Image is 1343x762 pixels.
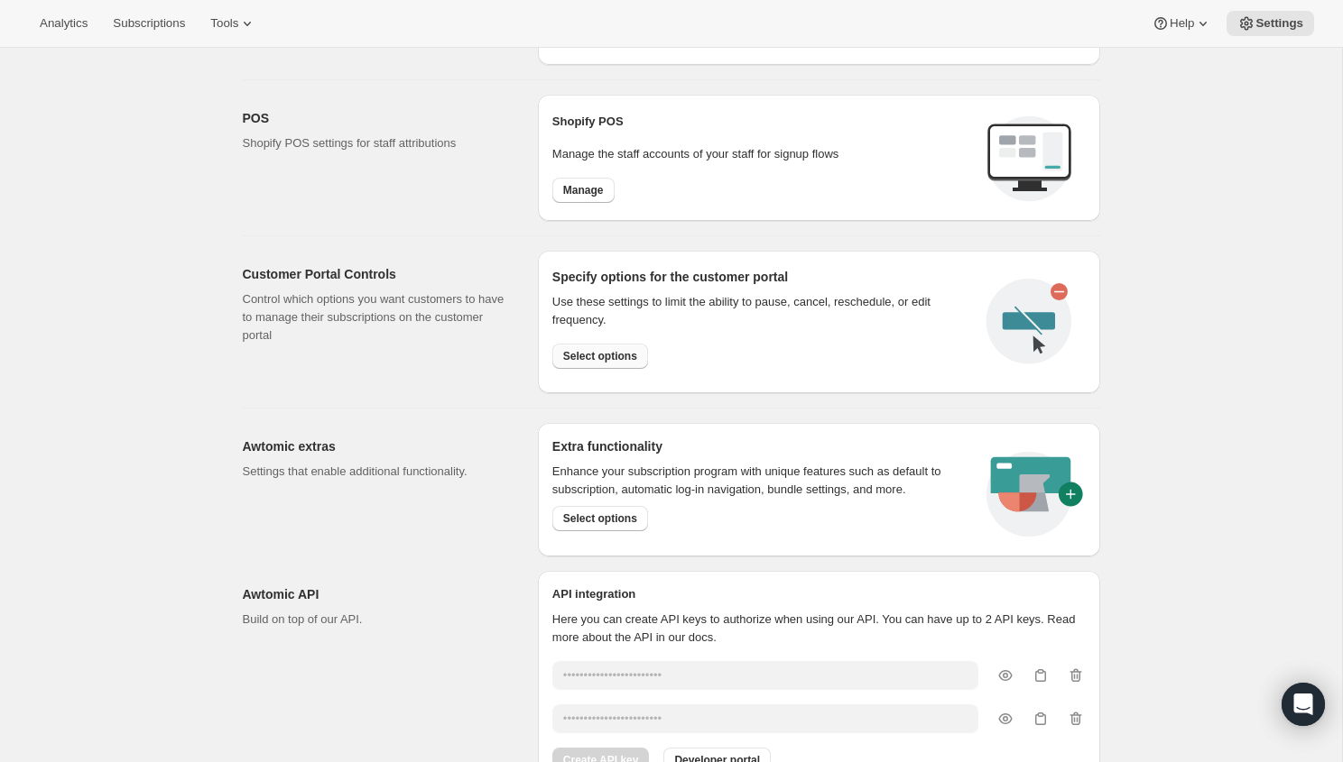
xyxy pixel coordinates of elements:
h2: Shopify POS [552,113,972,131]
button: Manage [552,178,615,203]
button: Select options [552,344,648,369]
span: Subscriptions [113,16,185,31]
span: Tools [210,16,238,31]
div: Use these settings to limit the ability to pause, cancel, reschedule, or edit frequency. [552,293,972,329]
div: Open Intercom Messenger [1282,683,1325,726]
h2: API integration [552,585,1086,603]
button: Select options [552,506,648,531]
button: Settings [1227,11,1314,36]
span: Settings [1255,16,1303,31]
h2: Awtomic API [243,585,509,603]
p: Here you can create API keys to authorize when using our API. You can have up to 2 API keys. Read... [552,611,1086,647]
h2: POS [243,109,509,127]
p: Enhance your subscription program with unique features such as default to subscription, automatic... [552,463,965,499]
p: Manage the staff accounts of your staff for signup flows [552,145,972,163]
h2: Extra functionality [552,437,662,455]
span: Select options [563,349,637,363]
p: Settings that enable additional functionality. [243,463,509,481]
span: Manage [563,183,604,197]
button: Analytics [29,11,98,36]
h2: Specify options for the customer portal [552,268,972,286]
span: Help [1170,16,1194,31]
h2: Customer Portal Controls [243,265,509,283]
button: Subscriptions [102,11,196,36]
button: Help [1141,11,1223,36]
span: Select options [563,511,637,526]
button: Tools [199,11,267,36]
p: Shopify POS settings for staff attributions [243,134,509,152]
span: Analytics [40,16,88,31]
p: Control which options you want customers to have to manage their subscriptions on the customer po... [243,290,509,344]
p: Build on top of our API. [243,611,509,629]
h2: Awtomic extras [243,437,509,455]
